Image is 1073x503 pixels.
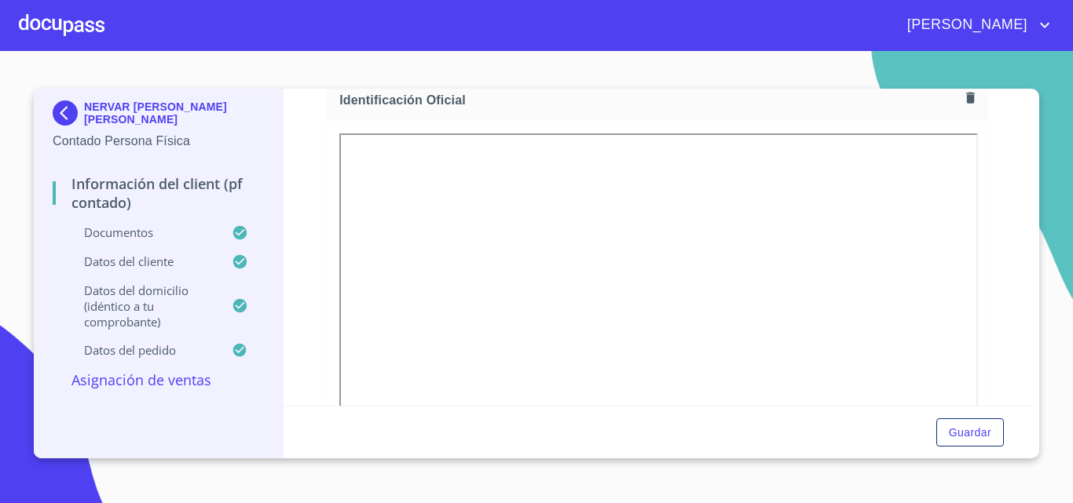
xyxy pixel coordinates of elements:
[949,423,991,443] span: Guardar
[53,370,264,389] p: Asignación de Ventas
[53,253,232,269] p: Datos del cliente
[53,224,232,240] p: Documentos
[53,282,232,330] p: Datos del domicilio (idéntico a tu comprobante)
[53,342,232,358] p: Datos del pedido
[895,13,1035,38] span: [PERSON_NAME]
[936,418,1004,447] button: Guardar
[53,100,84,126] img: Docupass spot blue
[53,132,264,151] p: Contado Persona Física
[53,100,264,132] div: NERVAR [PERSON_NAME] [PERSON_NAME]
[53,174,264,212] p: Información del Client (PF contado)
[84,100,264,126] p: NERVAR [PERSON_NAME] [PERSON_NAME]
[895,13,1054,38] button: account of current user
[339,92,960,108] span: Identificación Oficial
